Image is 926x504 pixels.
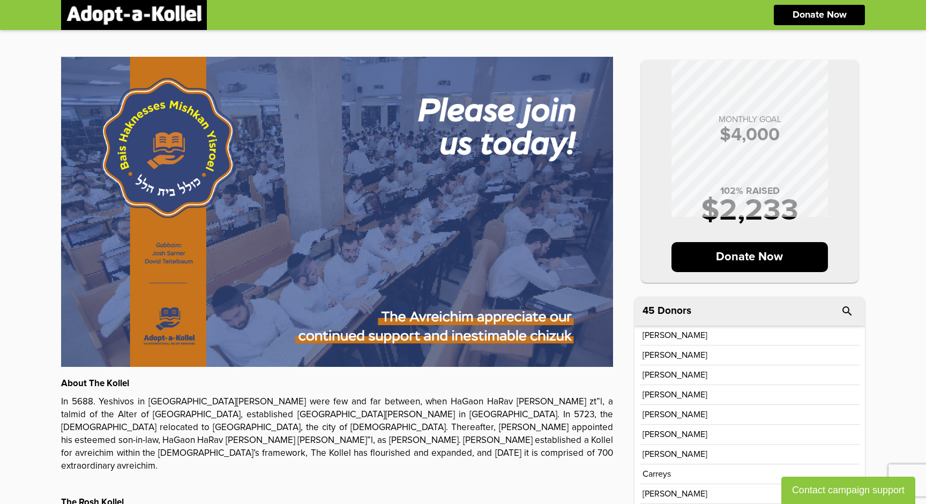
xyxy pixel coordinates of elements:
[652,115,848,124] p: MONTHLY GOAL
[658,306,691,316] p: Donors
[61,379,129,388] strong: About The Kollel
[643,351,707,359] p: [PERSON_NAME]
[643,331,707,340] p: [PERSON_NAME]
[643,450,707,458] p: [PERSON_NAME]
[643,470,671,478] p: Carreys
[643,410,707,419] p: [PERSON_NAME]
[652,126,848,144] p: $
[781,477,915,504] button: Contact campaign support
[643,390,707,399] p: [PERSON_NAME]
[793,10,847,20] p: Donate Now
[643,430,707,439] p: [PERSON_NAME]
[643,306,655,316] span: 45
[671,242,828,272] p: Donate Now
[61,57,613,367] img: LtVcX58Jg6.KS5kVjIzx7.png
[841,305,854,318] i: search
[61,396,613,473] p: In 5688. Yeshivos in [GEOGRAPHIC_DATA][PERSON_NAME] were few and far between, when HaGaon HaRav [...
[66,5,201,25] img: logonobg.png
[643,371,707,379] p: [PERSON_NAME]
[643,490,707,498] p: [PERSON_NAME]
